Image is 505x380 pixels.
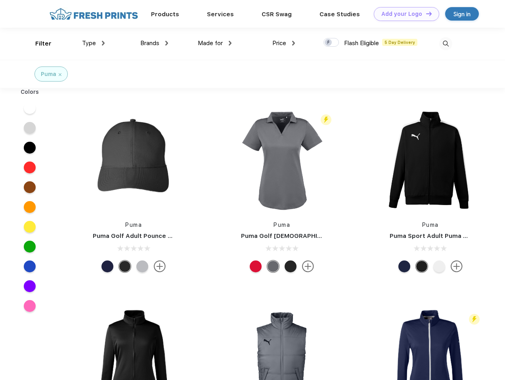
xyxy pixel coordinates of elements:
div: Quiet Shade [267,260,279,272]
img: dropdown.png [165,41,168,46]
div: Puma [41,70,56,78]
img: flash_active_toggle.svg [469,314,480,325]
div: Peacoat [101,260,113,272]
img: dropdown.png [292,41,295,46]
span: Made for [198,40,223,47]
a: Puma [125,222,142,228]
img: DT [426,11,432,16]
img: more.svg [302,260,314,272]
img: dropdown.png [229,41,231,46]
div: Colors [15,88,45,96]
a: Sign in [445,7,479,21]
a: Services [207,11,234,18]
img: dropdown.png [102,41,105,46]
div: Quarry [136,260,148,272]
div: High Risk Red [250,260,262,272]
img: more.svg [154,260,166,272]
div: White and Quiet Shade [433,260,445,272]
div: Sign in [453,9,471,19]
div: Add your Logo [381,11,422,17]
span: Type [82,40,96,47]
img: more.svg [451,260,463,272]
a: Products [151,11,179,18]
span: 5 Day Delivery [382,39,417,46]
a: Puma Golf [DEMOGRAPHIC_DATA]' Icon Golf Polo [241,232,388,239]
span: Flash Eligible [344,40,379,47]
img: desktop_search.svg [439,37,452,50]
span: Brands [140,40,159,47]
a: Puma [274,222,290,228]
div: Filter [35,39,52,48]
div: Puma Black [119,260,131,272]
div: Peacoat [398,260,410,272]
img: func=resize&h=266 [378,108,483,213]
img: func=resize&h=266 [229,108,335,213]
img: func=resize&h=266 [81,108,186,213]
div: Puma Black [416,260,428,272]
a: Puma [422,222,439,228]
div: Puma Black [285,260,296,272]
img: filter_cancel.svg [59,73,61,76]
a: Puma Golf Adult Pounce Adjustable Cap [93,232,214,239]
img: flash_active_toggle.svg [321,114,331,125]
a: CSR Swag [262,11,292,18]
span: Price [272,40,286,47]
img: fo%20logo%202.webp [47,7,140,21]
